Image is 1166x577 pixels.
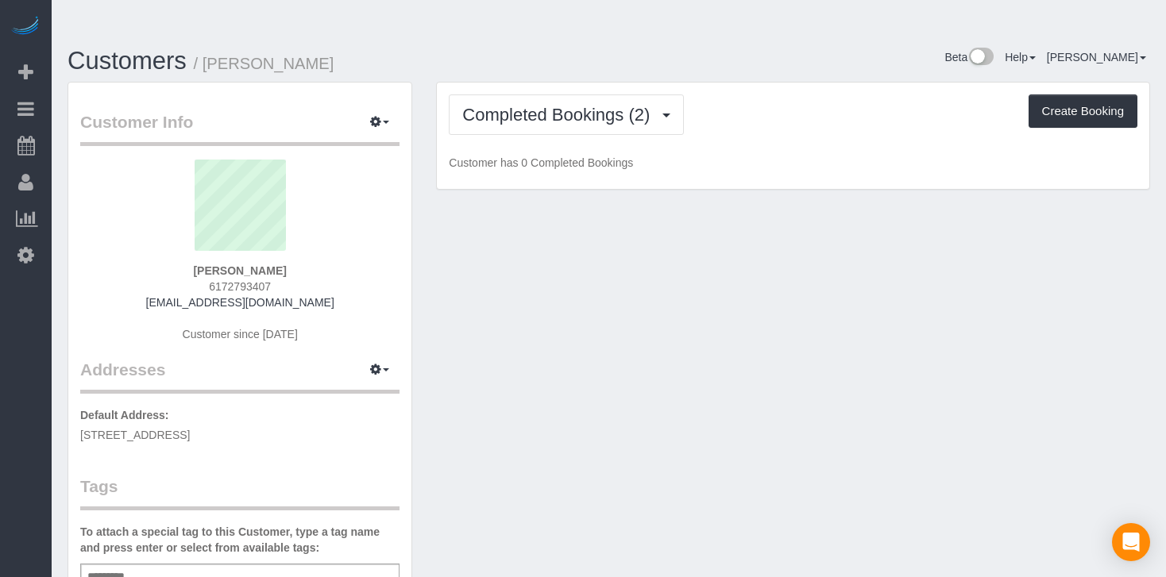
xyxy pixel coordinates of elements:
[944,51,994,63] a: Beta
[1112,523,1150,561] div: Open Intercom Messenger
[462,105,658,125] span: Completed Bookings (2)
[10,16,41,38] img: Automaid Logo
[146,296,334,309] a: [EMAIL_ADDRESS][DOMAIN_NAME]
[80,407,169,423] label: Default Address:
[68,47,187,75] a: Customers
[209,280,271,293] span: 6172793407
[449,94,684,135] button: Completed Bookings (2)
[194,55,334,72] small: / [PERSON_NAME]
[193,264,286,277] strong: [PERSON_NAME]
[1047,51,1146,63] a: [PERSON_NAME]
[1005,51,1036,63] a: Help
[183,328,298,340] span: Customer since [DATE]
[967,48,994,68] img: New interface
[80,475,400,510] legend: Tags
[80,524,400,556] label: To attach a special tag to this Customer, type a tag name and press enter or select from availabl...
[80,429,190,441] span: [STREET_ADDRESS]
[80,110,400,146] legend: Customer Info
[1029,94,1137,128] button: Create Booking
[449,155,1137,171] p: Customer has 0 Completed Bookings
